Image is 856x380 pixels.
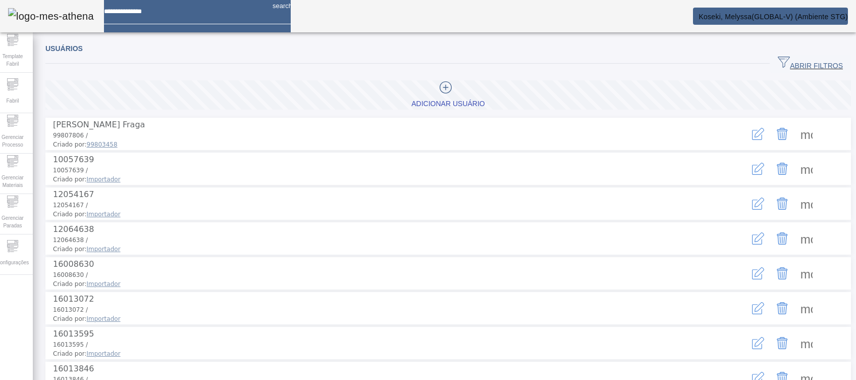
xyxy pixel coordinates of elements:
[87,141,118,148] span: 99803458
[53,167,88,174] span: 10057639 /
[87,280,121,288] span: Importador
[770,261,794,286] button: Delete
[45,44,83,53] span: Usuários
[87,211,121,218] span: Importador
[53,259,94,269] span: 16008630
[770,157,794,181] button: Delete
[87,315,121,322] span: Importador
[53,314,716,323] span: Criado por:
[87,350,121,357] span: Importador
[770,192,794,216] button: Delete
[3,94,22,108] span: Fabril
[794,192,819,216] button: Mais
[53,140,716,149] span: Criado por:
[53,349,716,358] span: Criado por:
[53,364,94,373] span: 16013846
[778,56,843,71] span: ABRIR FILTROS
[53,132,88,139] span: 99807806 /
[794,122,819,146] button: Mais
[770,122,794,146] button: Delete
[770,331,794,355] button: Delete
[53,120,145,129] span: [PERSON_NAME] Fraga
[53,341,88,348] span: 16013595 /
[53,202,88,209] span: 12054167 /
[53,189,94,199] span: 12054167
[53,306,88,313] span: 16013072 /
[411,99,485,109] div: Adicionar Usuário
[53,236,88,244] span: 12064638 /
[53,175,716,184] span: Criado por:
[794,226,819,251] button: Mais
[8,8,94,24] img: logo-mes-athena
[770,55,851,73] button: ABRIR FILTROS
[53,245,716,254] span: Criado por:
[53,294,94,304] span: 16013072
[794,296,819,320] button: Mais
[53,155,94,164] span: 10057639
[53,210,716,219] span: Criado por:
[794,331,819,355] button: Mais
[45,80,851,110] button: Adicionar Usuário
[87,246,121,253] span: Importador
[770,296,794,320] button: Delete
[794,261,819,286] button: Mais
[87,176,121,183] span: Importador
[53,224,94,234] span: 12064638
[53,279,716,289] span: Criado por:
[53,329,94,339] span: 16013595
[770,226,794,251] button: Delete
[794,157,819,181] button: Mais
[699,13,848,21] span: Koseki, Melyssa(GLOBAL-V) (Ambiente STG)
[53,271,88,278] span: 16008630 /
